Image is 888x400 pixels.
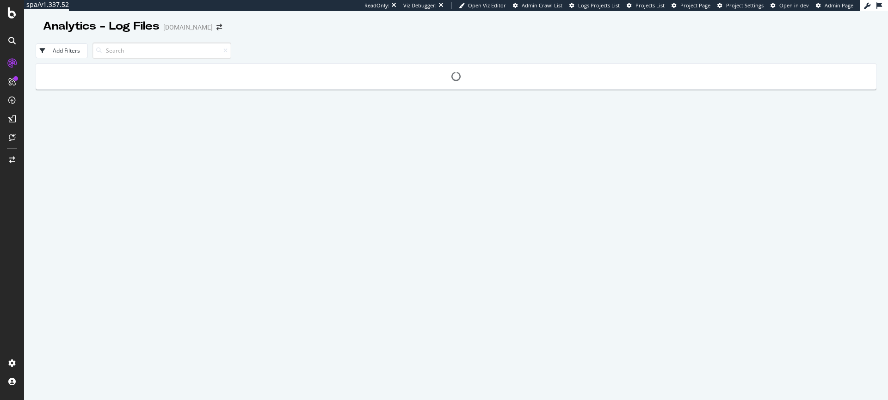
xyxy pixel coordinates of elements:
span: Admin Page [825,2,853,9]
span: Project Page [680,2,710,9]
div: Analytics - Log Files [43,18,160,34]
a: Admin Crawl List [513,2,562,9]
div: ReadOnly: [364,2,389,9]
a: Projects List [627,2,665,9]
a: Open in dev [771,2,809,9]
div: Add Filters [53,47,80,55]
span: Project Settings [726,2,764,9]
div: [DOMAIN_NAME] [163,23,213,32]
a: Admin Page [816,2,853,9]
a: Project Settings [717,2,764,9]
div: Viz Debugger: [403,2,437,9]
span: Admin Crawl List [522,2,562,9]
span: Logs Projects List [578,2,620,9]
a: Logs Projects List [569,2,620,9]
div: arrow-right-arrow-left [216,24,222,30]
a: Open Viz Editor [459,2,506,9]
button: Add Filters [36,43,88,58]
input: Search [92,42,231,59]
a: Project Page [672,2,710,9]
span: Projects List [635,2,665,9]
span: Open in dev [779,2,809,9]
span: Open Viz Editor [468,2,506,9]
